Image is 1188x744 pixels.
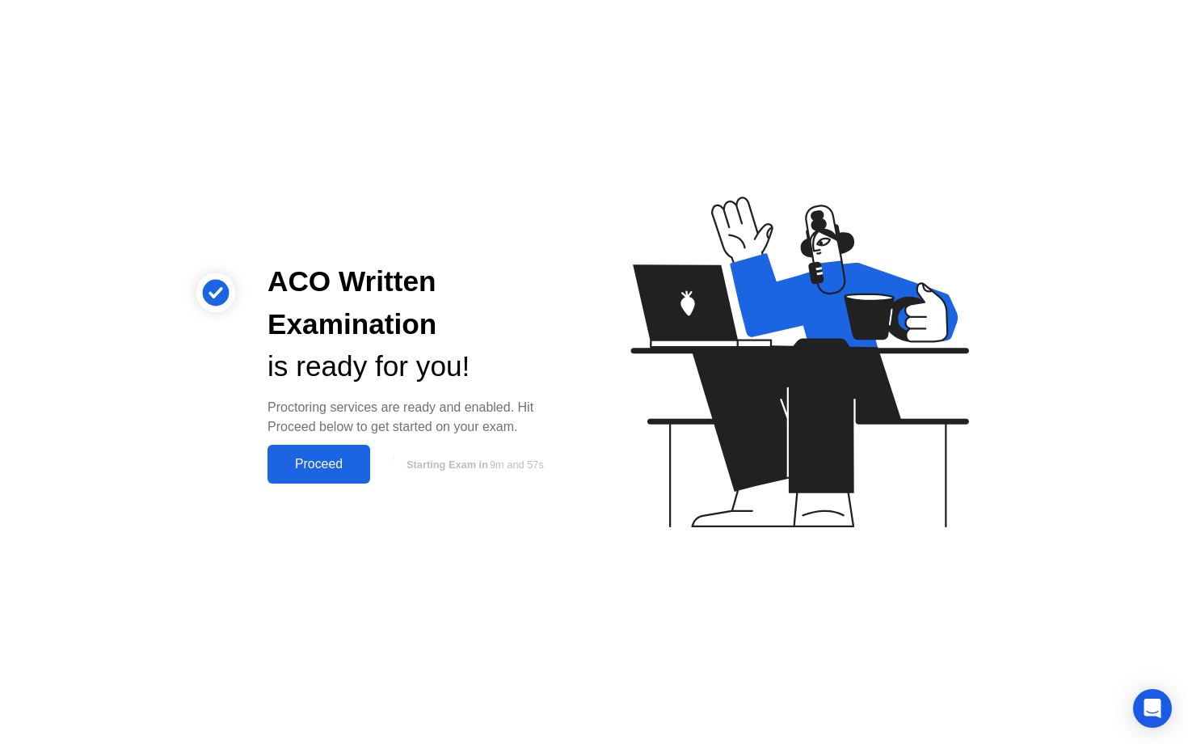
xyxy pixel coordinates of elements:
[272,457,365,471] div: Proceed
[378,449,568,480] button: Starting Exam in9m and 57s
[490,459,544,471] span: 9m and 57s
[268,445,370,484] button: Proceed
[268,260,568,346] div: ACO Written Examination
[268,398,568,437] div: Proctoring services are ready and enabled. Hit Proceed below to get started on your exam.
[1133,689,1172,728] div: Open Intercom Messenger
[268,345,568,388] div: is ready for you!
